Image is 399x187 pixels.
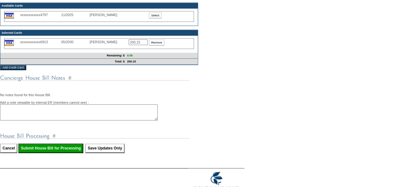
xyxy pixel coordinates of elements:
input: Remove [149,39,164,45]
td: Available Cards [0,3,198,9]
div: 05/2030 [61,40,90,44]
img: icon_cc_visa.gif [4,40,14,46]
td: Total: $ [0,59,126,65]
div: 11/2025 [61,13,90,17]
img: icon_cc_visa.gif [4,13,14,19]
div: xxxxxxxxxxxx6913 [20,40,61,44]
input: Select [149,12,161,18]
td: 0.00 [126,53,198,59]
td: Remaining: $ [0,53,126,59]
input: Submit House Bill for Processing [18,143,83,153]
td: 200.15 [126,59,198,65]
input: Save Updates Only [85,143,125,153]
div: [PERSON_NAME] [90,40,121,44]
div: [PERSON_NAME] [90,13,121,17]
div: xxxxxxxxxxxx4797 [20,13,61,17]
td: Selected Cards [0,30,198,36]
